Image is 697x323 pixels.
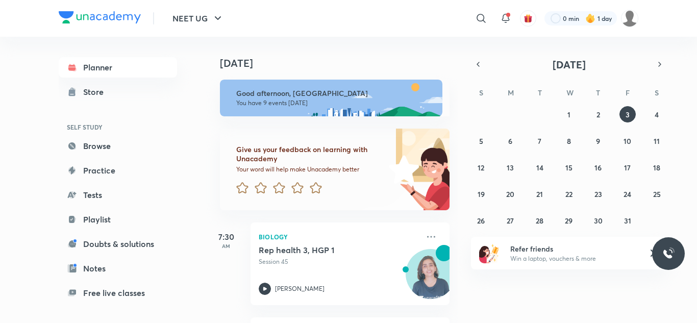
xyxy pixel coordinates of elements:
abbr: Saturday [655,88,659,97]
abbr: October 6, 2025 [508,136,512,146]
abbr: Monday [508,88,514,97]
p: Biology [259,231,419,243]
abbr: October 1, 2025 [567,110,570,119]
p: Your word will help make Unacademy better [236,165,385,173]
h5: 7:30 [206,231,246,243]
abbr: October 28, 2025 [536,216,543,226]
button: October 22, 2025 [561,186,577,202]
img: streak [585,13,595,23]
p: AM [206,243,246,249]
button: October 27, 2025 [502,212,518,229]
abbr: October 22, 2025 [565,189,572,199]
h4: [DATE] [220,57,460,69]
span: [DATE] [553,58,586,71]
p: You have 9 events [DATE] [236,99,433,107]
abbr: Tuesday [538,88,542,97]
abbr: October 27, 2025 [507,216,514,226]
abbr: October 13, 2025 [507,163,514,172]
button: October 26, 2025 [473,212,489,229]
div: Store [83,86,110,98]
button: October 23, 2025 [590,186,606,202]
button: October 6, 2025 [502,133,518,149]
button: October 14, 2025 [532,159,548,176]
abbr: October 23, 2025 [594,189,602,199]
button: October 15, 2025 [561,159,577,176]
abbr: October 11, 2025 [654,136,660,146]
button: October 12, 2025 [473,159,489,176]
button: October 9, 2025 [590,133,606,149]
button: NEET UG [166,8,230,29]
button: October 2, 2025 [590,106,606,122]
p: Win a laptop, vouchers & more [510,254,636,263]
a: Planner [59,57,177,78]
button: October 25, 2025 [649,186,665,202]
img: feedback_image [354,129,450,210]
a: Browse [59,136,177,156]
abbr: October 15, 2025 [565,163,572,172]
abbr: Sunday [479,88,483,97]
button: October 19, 2025 [473,186,489,202]
button: October 20, 2025 [502,186,518,202]
img: referral [479,243,500,263]
abbr: October 2, 2025 [596,110,600,119]
a: Notes [59,258,177,279]
abbr: October 24, 2025 [624,189,631,199]
abbr: October 9, 2025 [596,136,600,146]
abbr: October 10, 2025 [624,136,631,146]
abbr: October 8, 2025 [567,136,571,146]
abbr: October 30, 2025 [594,216,603,226]
abbr: Thursday [596,88,600,97]
a: Company Logo [59,11,141,26]
abbr: October 19, 2025 [478,189,485,199]
abbr: October 20, 2025 [506,189,514,199]
button: avatar [520,10,536,27]
h6: Give us your feedback on learning with Unacademy [236,145,385,163]
h6: SELF STUDY [59,118,177,136]
abbr: October 3, 2025 [626,110,630,119]
button: October 13, 2025 [502,159,518,176]
img: avatar [524,14,533,23]
button: October 17, 2025 [619,159,636,176]
abbr: October 31, 2025 [624,216,631,226]
abbr: October 21, 2025 [536,189,543,199]
button: October 21, 2025 [532,186,548,202]
h6: Refer friends [510,243,636,254]
abbr: October 5, 2025 [479,136,483,146]
abbr: October 18, 2025 [653,163,660,172]
abbr: October 16, 2025 [594,163,602,172]
abbr: October 12, 2025 [478,163,484,172]
img: ttu [662,247,675,260]
button: October 30, 2025 [590,212,606,229]
abbr: Friday [626,88,630,97]
button: October 5, 2025 [473,133,489,149]
a: Tests [59,185,177,205]
button: October 3, 2025 [619,106,636,122]
button: October 8, 2025 [561,133,577,149]
button: October 11, 2025 [649,133,665,149]
a: Free live classes [59,283,177,303]
h6: Good afternoon, [GEOGRAPHIC_DATA] [236,89,433,98]
a: Store [59,82,177,102]
abbr: October 29, 2025 [565,216,572,226]
abbr: October 25, 2025 [653,189,661,199]
abbr: October 7, 2025 [538,136,541,146]
abbr: October 17, 2025 [624,163,631,172]
a: Doubts & solutions [59,234,177,254]
button: October 10, 2025 [619,133,636,149]
a: Playlist [59,209,177,230]
button: October 1, 2025 [561,106,577,122]
img: Saniya Mustafa [621,10,638,27]
button: [DATE] [485,57,653,71]
img: Company Logo [59,11,141,23]
button: October 18, 2025 [649,159,665,176]
abbr: Wednesday [566,88,574,97]
button: October 29, 2025 [561,212,577,229]
img: afternoon [220,80,442,116]
button: October 7, 2025 [532,133,548,149]
button: October 28, 2025 [532,212,548,229]
p: Session 45 [259,257,419,266]
button: October 31, 2025 [619,212,636,229]
p: [PERSON_NAME] [275,284,325,293]
a: Practice [59,160,177,181]
abbr: October 26, 2025 [477,216,485,226]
